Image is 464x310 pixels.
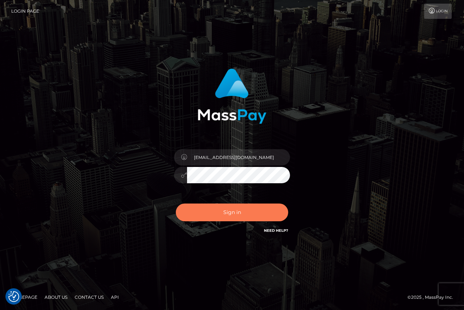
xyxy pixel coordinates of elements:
div: © 2025 , MassPay Inc. [407,293,459,301]
a: Login Page [11,4,39,19]
img: Revisit consent button [8,291,19,302]
input: Username... [187,149,290,166]
img: MassPay Login [198,68,266,124]
a: About Us [42,292,70,303]
a: Need Help? [264,228,288,233]
button: Consent Preferences [8,291,19,302]
a: API [108,292,122,303]
a: Login [424,4,452,19]
button: Sign in [176,204,288,221]
a: Homepage [8,292,40,303]
a: Contact Us [72,292,107,303]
